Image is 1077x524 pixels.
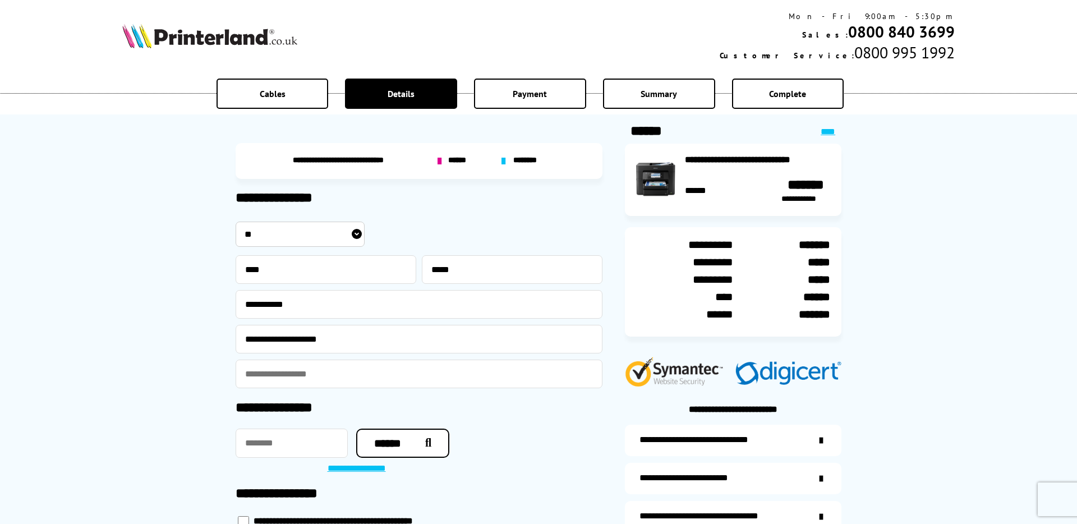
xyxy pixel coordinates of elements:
span: Sales: [802,30,848,40]
span: Complete [769,88,806,99]
a: additional-ink [625,425,841,456]
div: Mon - Fri 9:00am - 5:30pm [720,11,955,21]
span: Payment [513,88,547,99]
img: Printerland Logo [122,24,297,48]
span: 0800 995 1992 [854,42,955,63]
span: Customer Service: [720,50,854,61]
span: Cables [260,88,286,99]
a: 0800 840 3699 [848,21,955,42]
span: Summary [641,88,677,99]
a: items-arrive [625,463,841,494]
span: Details [388,88,415,99]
